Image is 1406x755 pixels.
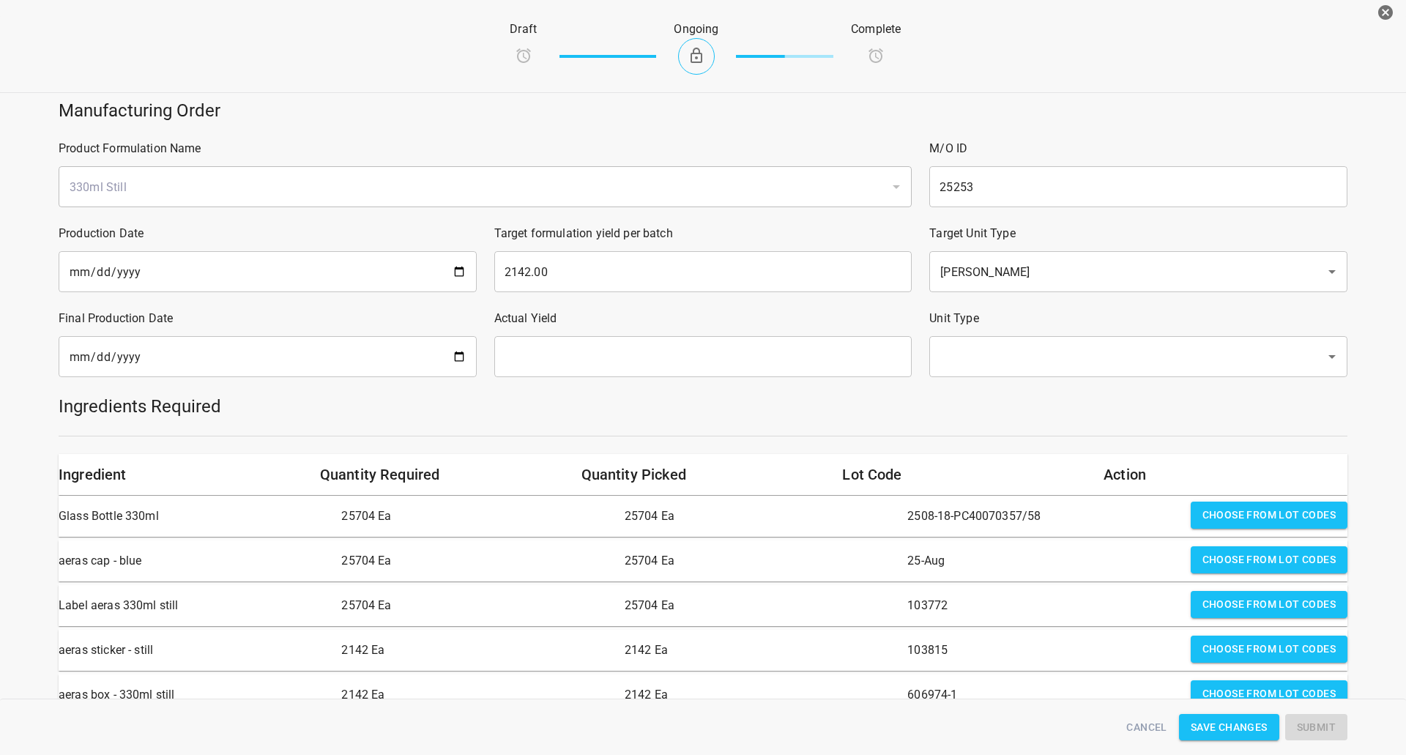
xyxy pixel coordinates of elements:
[1202,640,1336,658] span: Choose from lot codes
[1322,346,1342,367] button: Open
[59,636,330,665] p: aeras sticker - still
[59,310,477,327] p: Final Production Date
[907,546,1178,576] p: 25-Aug
[907,680,1178,710] p: 606974-1
[59,140,912,157] p: Product Formulation Name
[907,502,1178,531] p: 2508-18-PC40070357/58
[625,546,896,576] p: 25704 Ea
[59,502,330,531] p: Glass Bottle 330ml
[1191,680,1347,707] button: Choose from lot codes
[1126,718,1167,737] span: Cancel
[1120,714,1172,741] button: Cancel
[1202,595,1336,614] span: Choose from lot codes
[1179,714,1279,741] button: Save Changes
[929,140,1347,157] p: M/O ID
[1191,591,1347,618] button: Choose from lot codes
[59,591,330,620] p: Label aeras 330ml still
[907,591,1178,620] p: 103772
[341,680,612,710] p: 2142 Ea
[341,546,612,576] p: 25704 Ea
[581,463,825,486] h6: Quantity Picked
[1202,506,1336,524] span: Choose from lot codes
[59,395,1347,418] h5: Ingredients Required
[1322,261,1342,282] button: Open
[59,680,330,710] p: aeras box - 330ml still
[1202,685,1336,703] span: Choose from lot codes
[1191,502,1347,529] button: Choose from lot codes
[625,636,896,665] p: 2142 Ea
[625,502,896,531] p: 25704 Ea
[59,546,330,576] p: aeras cap - blue
[1104,463,1347,486] h6: Action
[1191,718,1268,737] span: Save Changes
[59,99,1347,122] h5: Manufacturing Order
[505,21,542,38] p: Draft
[1202,551,1336,569] span: Choose from lot codes
[625,591,896,620] p: 25704 Ea
[341,636,612,665] p: 2142 Ea
[59,463,302,486] h6: Ingredient
[320,463,564,486] h6: Quantity Required
[851,21,901,38] p: Complete
[929,225,1347,242] p: Target Unit Type
[1191,636,1347,663] button: Choose from lot codes
[674,21,718,38] p: Ongoing
[341,591,612,620] p: 25704 Ea
[929,310,1347,327] p: Unit Type
[1191,546,1347,573] button: Choose from lot codes
[494,225,912,242] p: Target formulation yield per batch
[59,225,477,242] p: Production Date
[494,310,912,327] p: Actual Yield
[341,502,612,531] p: 25704 Ea
[625,680,896,710] p: 2142 Ea
[842,463,1086,486] h6: Lot Code
[907,636,1178,665] p: 103815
